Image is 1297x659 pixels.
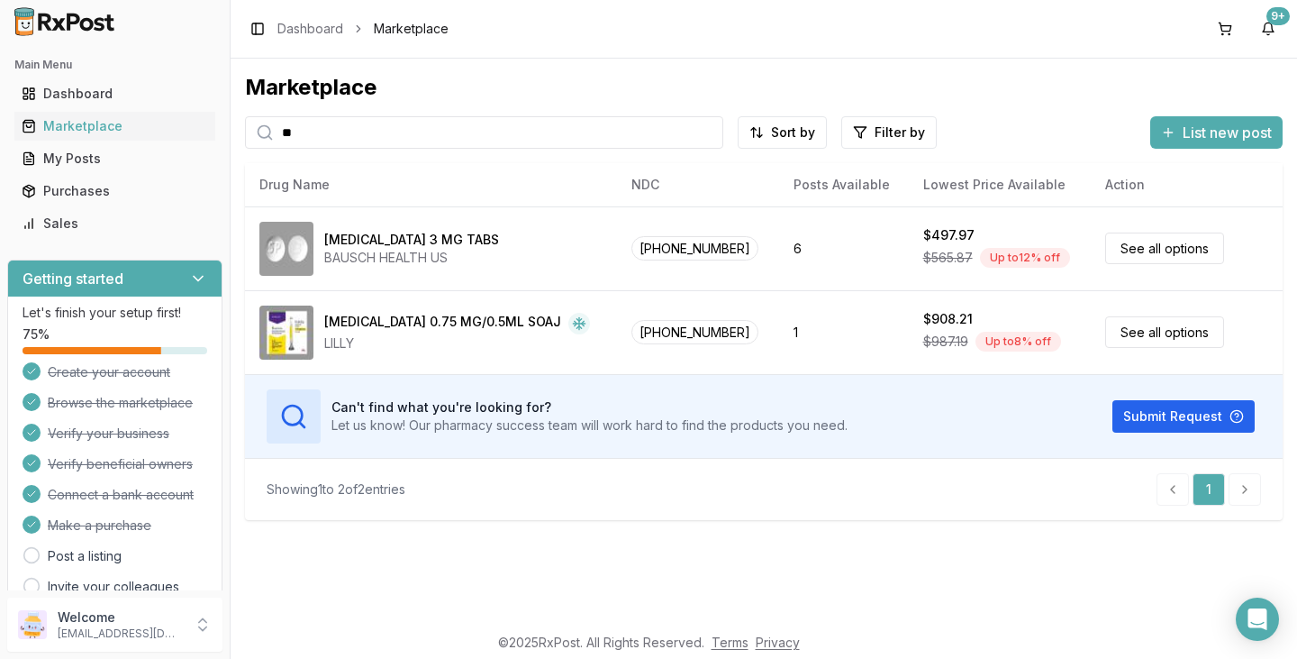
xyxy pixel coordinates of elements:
[923,226,975,244] div: $497.97
[48,455,193,473] span: Verify beneficial owners
[48,425,169,443] span: Verify your business
[1183,122,1272,143] span: List new post
[1266,7,1290,25] div: 9+
[14,110,215,142] a: Marketplace
[1236,598,1279,641] div: Open Intercom Messenger
[841,116,937,149] button: Filter by
[277,20,343,38] a: Dashboard
[1105,233,1224,264] a: See all options
[1105,316,1224,348] a: See all options
[14,142,215,175] a: My Posts
[48,547,122,565] a: Post a listing
[980,248,1070,268] div: Up to 12 % off
[324,334,590,352] div: LILLY
[779,290,909,374] td: 1
[7,79,222,108] button: Dashboard
[331,416,848,435] p: Let us know! Our pharmacy success team will work hard to find the products you need.
[7,177,222,206] button: Purchases
[975,332,1061,352] div: Up to 8 % off
[779,206,909,290] td: 6
[48,517,151,535] span: Make a purchase
[779,163,909,206] th: Posts Available
[259,222,313,276] img: Trulance 3 MG TABS
[267,481,405,499] div: Showing 1 to 2 of 2 entries
[22,182,208,200] div: Purchases
[374,20,449,38] span: Marketplace
[259,306,313,360] img: Trulicity 0.75 MG/0.5ML SOAJ
[48,486,194,504] span: Connect a bank account
[7,112,222,141] button: Marketplace
[22,215,208,233] div: Sales
[22,117,208,135] div: Marketplace
[1254,14,1283,43] button: 9+
[331,398,848,416] h3: Can't find what you're looking for?
[48,578,179,596] a: Invite your colleagues
[771,124,815,142] span: Sort by
[58,609,183,627] p: Welcome
[48,394,193,412] span: Browse the marketplace
[712,635,748,650] a: Terms
[923,249,973,267] span: $565.87
[48,363,170,381] span: Create your account
[1091,163,1283,206] th: Action
[617,163,778,206] th: NDC
[18,610,47,639] img: User avatar
[324,313,561,334] div: [MEDICAL_DATA] 0.75 MG/0.5ML SOAJ
[1193,473,1225,506] a: 1
[7,7,122,36] img: RxPost Logo
[909,163,1091,206] th: Lowest Price Available
[277,20,449,38] nav: breadcrumb
[324,249,499,267] div: BAUSCH HEALTH US
[923,333,968,351] span: $987.19
[23,325,50,343] span: 75 %
[1150,125,1283,143] a: List new post
[14,175,215,207] a: Purchases
[923,310,973,328] div: $908.21
[14,78,215,110] a: Dashboard
[631,236,758,261] span: [PHONE_NUMBER]
[7,209,222,238] button: Sales
[324,231,499,249] div: [MEDICAL_DATA] 3 MG TABS
[14,58,215,72] h2: Main Menu
[875,124,925,142] span: Filter by
[631,320,758,344] span: [PHONE_NUMBER]
[738,116,827,149] button: Sort by
[23,304,207,322] p: Let's finish your setup first!
[1150,116,1283,149] button: List new post
[1112,400,1255,433] button: Submit Request
[1156,473,1261,506] nav: pagination
[23,268,123,289] h3: Getting started
[58,627,183,641] p: [EMAIL_ADDRESS][DOMAIN_NAME]
[7,144,222,173] button: My Posts
[22,150,208,168] div: My Posts
[756,635,800,650] a: Privacy
[14,207,215,240] a: Sales
[245,163,617,206] th: Drug Name
[22,85,208,103] div: Dashboard
[245,73,1283,102] div: Marketplace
